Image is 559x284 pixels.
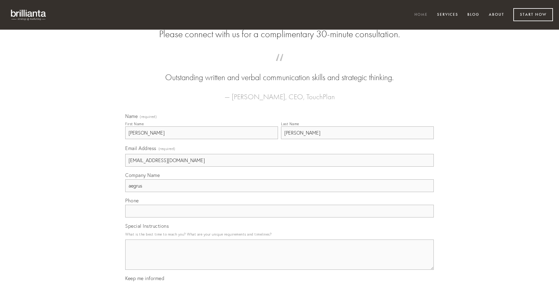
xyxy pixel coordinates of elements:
[135,60,424,83] blockquote: Outstanding written and verbal communication skills and strategic thinking.
[135,60,424,72] span: “
[140,115,157,119] span: (required)
[125,145,156,151] span: Email Address
[125,28,434,40] h2: Please connect with us for a complimentary 30-minute consultation.
[433,10,462,20] a: Services
[281,122,299,126] div: Last Name
[410,10,432,20] a: Home
[125,223,169,229] span: Special Instructions
[125,122,144,126] div: First Name
[6,6,51,24] img: brillianta - research, strategy, marketing
[125,172,160,178] span: Company Name
[135,83,424,103] figcaption: — [PERSON_NAME], CEO, TouchPlan
[125,113,138,119] span: Name
[485,10,508,20] a: About
[125,230,434,238] p: What is the best time to reach you? What are your unique requirements and timelines?
[125,275,164,281] span: Keep me informed
[513,8,553,21] a: Start Now
[125,197,139,204] span: Phone
[159,145,175,153] span: (required)
[463,10,483,20] a: Blog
